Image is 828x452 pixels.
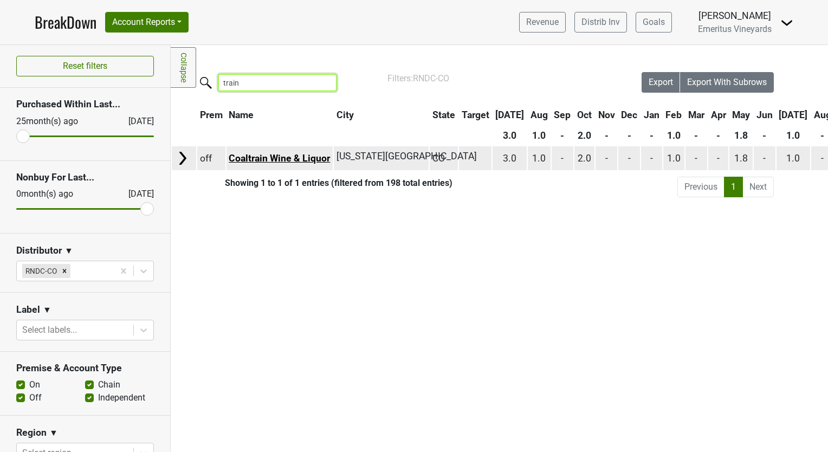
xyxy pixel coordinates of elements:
[528,126,551,145] th: 1.0
[22,264,59,278] div: RNDC-CO
[43,304,51,317] span: ▼
[105,12,189,33] button: Account Reports
[708,105,729,125] th: Apr: activate to sort column ascending
[229,153,330,164] a: Coaltrain Wine & Liquor
[642,72,681,93] button: Export
[459,105,492,125] th: Target: activate to sort column ascending
[786,153,800,164] span: 1.0
[493,126,527,145] th: 3.0
[636,12,672,33] a: Goals
[49,427,58,440] span: ▼
[680,72,774,93] button: Export With Subrows
[596,126,618,145] th: -
[119,188,154,201] div: [DATE]
[663,126,685,145] th: 1.0
[605,153,608,164] span: -
[16,56,154,76] button: Reset filters
[227,105,333,125] th: Name: activate to sort column ascending
[59,264,70,278] div: Remove RNDC-CO
[29,391,42,404] label: Off
[552,126,574,145] th: -
[578,153,591,164] span: 2.0
[171,47,196,88] a: Collapse
[717,153,720,164] span: -
[618,105,640,125] th: Dec: activate to sort column ascending
[229,109,254,120] span: Name
[708,126,729,145] th: -
[552,105,574,125] th: Sep: activate to sort column ascending
[663,105,685,125] th: Feb: activate to sort column ascending
[432,153,445,164] span: CO
[197,146,225,170] td: off
[413,73,449,83] span: RNDC-CO
[532,153,546,164] span: 1.0
[754,126,775,145] th: -
[337,151,477,162] span: [US_STATE][GEOGRAPHIC_DATA]
[503,153,516,164] span: 3.0
[35,11,96,34] a: BreakDown
[777,105,811,125] th: Jul: activate to sort column ascending
[98,378,120,391] label: Chain
[596,105,618,125] th: Nov: activate to sort column ascending
[16,172,154,183] h3: Nonbuy For Last...
[821,153,824,164] span: -
[695,153,697,164] span: -
[171,178,452,188] div: Showing 1 to 1 of 1 entries (filtered from 198 total entries)
[16,115,102,128] div: 25 month(s) ago
[777,126,811,145] th: 1.0
[98,391,145,404] label: Independent
[430,105,458,125] th: State: activate to sort column ascending
[197,105,225,125] th: Prem: activate to sort column ascending
[172,105,196,125] th: &nbsp;: activate to sort column ascending
[200,109,223,120] span: Prem
[574,126,594,145] th: 2.0
[667,153,681,164] span: 1.0
[618,126,640,145] th: -
[119,115,154,128] div: [DATE]
[519,12,566,33] a: Revenue
[763,153,766,164] span: -
[561,153,564,164] span: -
[16,427,47,438] h3: Region
[16,363,154,374] h3: Premise & Account Type
[64,244,73,257] span: ▼
[16,188,102,201] div: 0 month(s) ago
[574,12,627,33] a: Distrib Inv
[387,72,611,85] div: Filters:
[729,105,753,125] th: May: activate to sort column ascending
[650,153,653,164] span: -
[754,105,775,125] th: Jun: activate to sort column ascending
[729,126,753,145] th: 1.8
[698,9,772,23] div: [PERSON_NAME]
[462,109,489,120] span: Target
[687,77,767,87] span: Export With Subrows
[334,105,423,125] th: City: activate to sort column ascending
[493,105,527,125] th: Jul: activate to sort column ascending
[685,126,707,145] th: -
[174,150,191,166] img: Arrow right
[649,77,673,87] span: Export
[574,105,594,125] th: Oct: activate to sort column ascending
[724,177,743,197] a: 1
[29,378,40,391] label: On
[734,153,748,164] span: 1.8
[528,105,551,125] th: Aug: activate to sort column ascending
[698,24,772,34] span: Emeritus Vineyards
[16,245,62,256] h3: Distributor
[641,126,662,145] th: -
[685,105,707,125] th: Mar: activate to sort column ascending
[628,153,631,164] span: -
[641,105,662,125] th: Jan: activate to sort column ascending
[16,99,154,110] h3: Purchased Within Last...
[780,16,793,29] img: Dropdown Menu
[16,304,40,315] h3: Label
